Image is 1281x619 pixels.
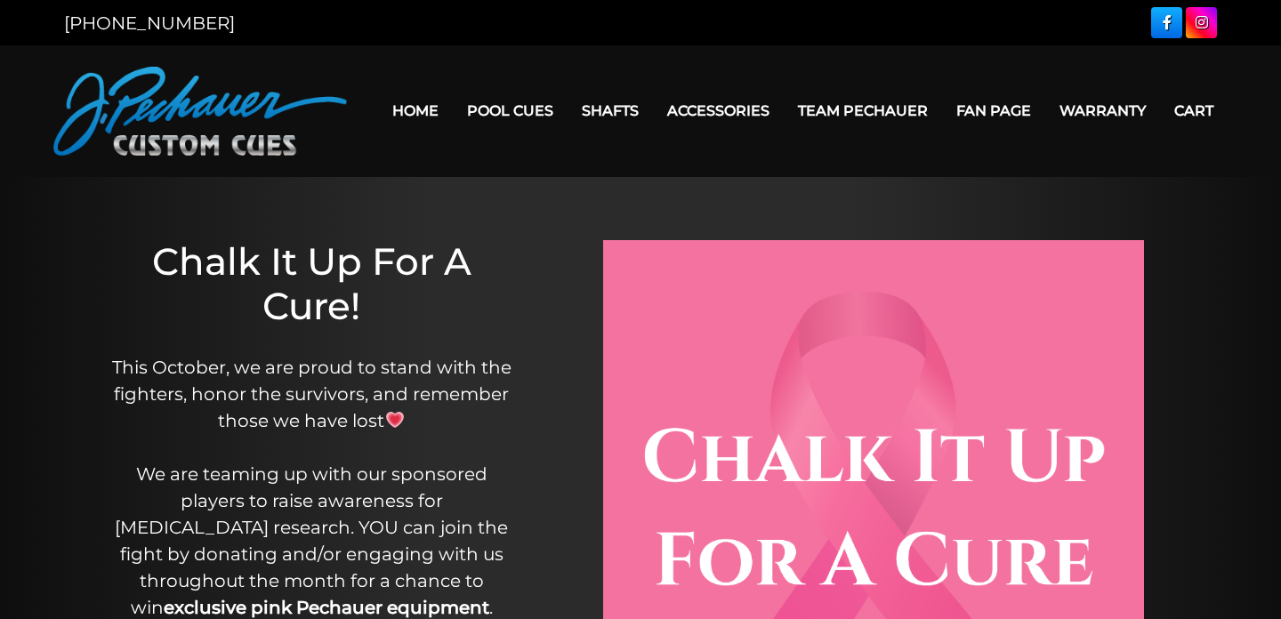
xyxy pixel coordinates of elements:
[64,12,235,34] a: [PHONE_NUMBER]
[1045,88,1160,133] a: Warranty
[378,88,453,133] a: Home
[653,88,784,133] a: Accessories
[568,88,653,133] a: Shafts
[53,67,347,156] img: Pechauer Custom Cues
[105,239,518,329] h1: Chalk It Up For A Cure!
[164,597,489,618] strong: exclusive pink Pechauer equipment
[1160,88,1228,133] a: Cart
[386,411,404,429] img: 💗
[453,88,568,133] a: Pool Cues
[942,88,1045,133] a: Fan Page
[784,88,942,133] a: Team Pechauer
